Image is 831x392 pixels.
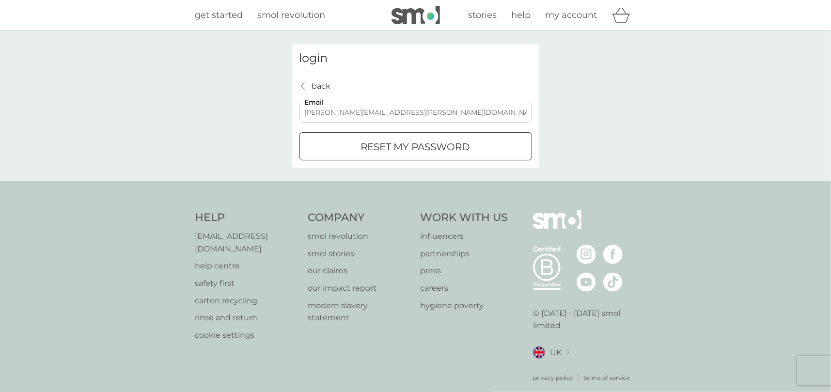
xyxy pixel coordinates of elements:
[421,282,508,295] a: careers
[195,10,243,20] span: get started
[195,312,298,324] a: rinse and return
[308,299,411,324] a: modern slavery statement
[308,265,411,277] a: our claims
[546,8,597,22] a: my account
[308,282,411,295] a: our impact report
[469,8,497,22] a: stories
[195,260,298,272] a: help centre
[361,139,470,155] p: reset my password
[299,132,532,160] button: reset my password
[195,8,243,22] a: get started
[421,299,508,312] a: hygiene poverty
[258,10,326,20] span: smol revolution
[308,248,411,260] a: smol stories
[603,245,623,264] img: visit the smol Facebook page
[195,230,298,255] a: [EMAIL_ADDRESS][DOMAIN_NAME]
[546,10,597,20] span: my account
[533,210,581,243] img: smol
[612,5,636,25] div: basket
[577,272,596,292] img: visit the smol Youtube page
[533,307,636,332] p: © [DATE] - [DATE] smol limited
[577,245,596,264] img: visit the smol Instagram page
[308,230,411,243] a: smol revolution
[392,6,440,24] img: smol
[550,346,562,359] span: UK
[421,230,508,243] a: influencers
[566,350,569,355] img: select a new location
[421,210,508,225] h4: Work With Us
[583,373,630,382] a: terms of service
[512,8,531,22] a: help
[258,8,326,22] a: smol revolution
[603,272,623,292] img: visit the smol Tiktok page
[195,329,298,342] a: cookie settings
[469,10,497,20] span: stories
[299,51,532,65] h3: login
[195,295,298,307] a: carton recycling
[312,80,331,93] p: back
[512,10,531,20] span: help
[533,373,573,382] a: privacy policy
[421,248,508,260] a: partnerships
[421,265,508,277] a: press
[195,210,298,225] h4: Help
[195,277,298,290] a: safety first
[308,210,411,225] h4: Company
[533,346,545,359] img: UK flag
